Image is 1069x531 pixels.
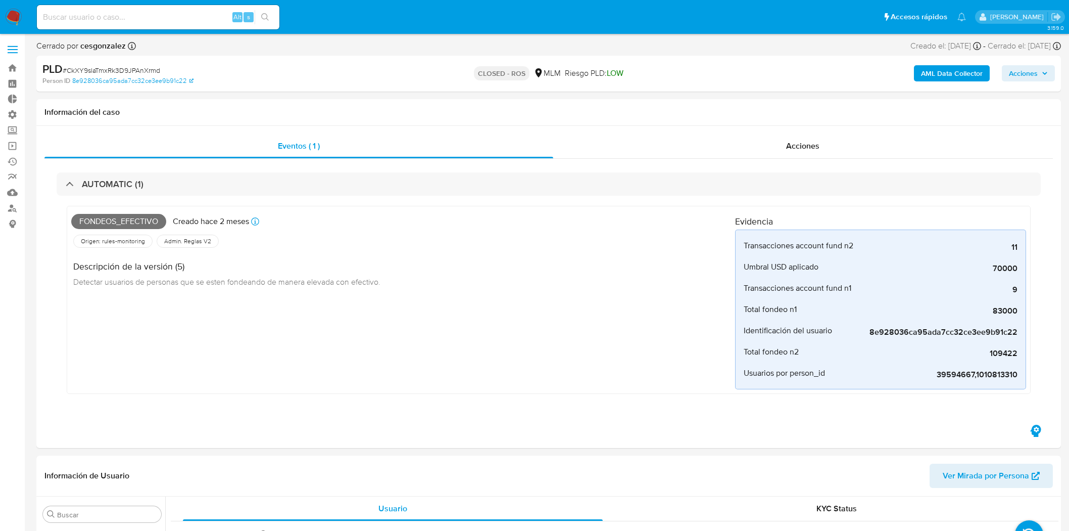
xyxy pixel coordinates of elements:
b: cesgonzalez [78,40,126,52]
h3: AUTOMATIC (1) [82,179,143,190]
span: - [983,40,986,52]
b: PLD [42,61,63,77]
button: Acciones [1002,65,1055,81]
span: Fondeos_efectivo [71,214,166,229]
button: AML Data Collector [914,65,990,81]
h1: Información del caso [44,107,1053,117]
div: AUTOMATIC (1) [57,172,1041,196]
p: CLOSED - ROS [474,66,529,80]
button: Buscar [47,510,55,518]
span: Acciones [786,140,819,152]
input: Buscar [57,510,157,519]
a: Salir [1051,12,1061,22]
span: Eventos ( 1 ) [278,140,320,152]
span: LOW [607,67,623,79]
b: Person ID [42,76,70,85]
b: AML Data Collector [921,65,983,81]
p: sandra.chabay@mercadolibre.com [990,12,1047,22]
button: Ver Mirada por Persona [930,464,1053,488]
a: Notificaciones [957,13,966,21]
span: s [247,12,250,22]
div: Creado el: [DATE] [910,40,981,52]
p: Creado hace 2 meses [173,216,249,227]
span: Alt [233,12,241,22]
span: Acciones [1009,65,1038,81]
span: KYC Status [816,503,857,514]
button: search-icon [255,10,275,24]
span: Accesos rápidos [891,12,947,22]
span: Admin. Reglas V2 [163,237,212,245]
div: Cerrado el: [DATE] [988,40,1061,52]
span: Ver Mirada por Persona [943,464,1029,488]
input: Buscar usuario o caso... [37,11,279,24]
span: # CkXY9slaTmxRk3D9JPAnXrmd [63,65,160,75]
h4: Descripción de la versión (5) [73,261,380,272]
a: 8e928036ca95ada7cc32ce3ee9b91c22 [72,76,193,85]
span: Detectar usuarios de personas que se esten fondeando de manera elevada con efectivo. [73,276,380,287]
span: Usuario [378,503,407,514]
div: MLM [533,68,561,79]
h1: Información de Usuario [44,471,129,481]
span: Origen: rules-monitoring [80,237,146,245]
span: Cerrado por [36,40,126,52]
span: Riesgo PLD: [565,68,623,79]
